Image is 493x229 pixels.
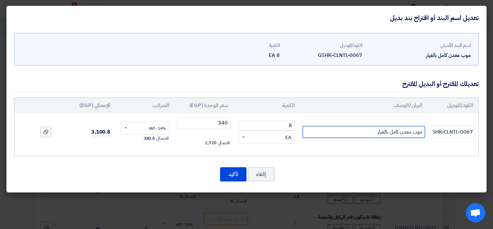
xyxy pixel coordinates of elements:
th: سعر الوحدة (EGP) [175,98,233,113]
div: الكمية [202,42,280,49]
button: تأكيد [220,167,246,181]
th: الإجمالي (EGP) [62,98,116,113]
input: الموديل [430,126,476,138]
span: EA [285,134,291,141]
div: GSHK-CLNTL-0067 [285,51,362,59]
div: الكود/الموديل [285,42,362,49]
span: الاجمالي [156,135,168,142]
div: اسم البند الأصلي [367,42,471,49]
span: الاجمالي [218,140,230,146]
th: الضرائب [116,98,174,113]
div: تعديلك المقترح أو البديل المقترح [402,79,479,89]
span: 380.8 [144,135,155,142]
div: Open chat [466,203,485,223]
h4: تعديل اسم البند أو اقتراح بند بديل [390,14,479,22]
div: موب معدن كامل بالغيار [367,51,471,59]
button: إالغاء [248,167,275,181]
ng-select: VAT [121,122,169,135]
span: 3,100.8 [91,128,110,136]
span: 2,720 [205,140,216,146]
th: البيان/الوصف [300,98,428,113]
div: 8 EA [202,51,280,59]
th: الكود/الموديل [428,98,478,113]
input: أدخل سعر الوحدة [177,117,231,129]
input: Add Item Description [303,126,425,138]
input: RFQ_STEP1.ITEMS.2.AMOUNT_TITLE [238,120,295,131]
th: الكمية [233,98,300,113]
